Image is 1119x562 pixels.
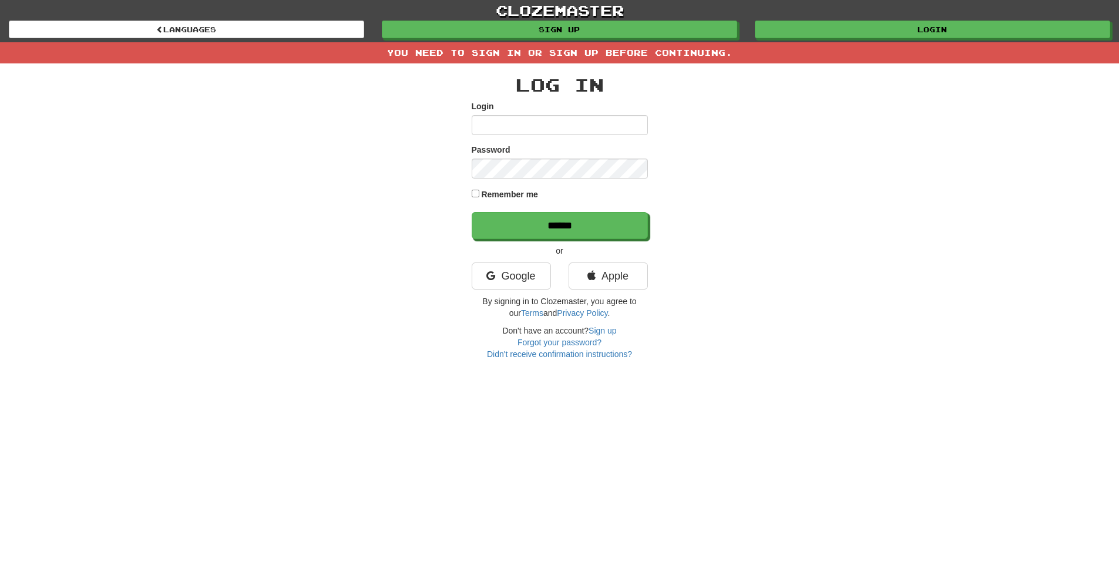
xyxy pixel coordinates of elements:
[9,21,364,38] a: Languages
[518,338,601,347] a: Forgot your password?
[557,308,607,318] a: Privacy Policy
[521,308,543,318] a: Terms
[589,326,616,335] a: Sign up
[569,263,648,290] a: Apple
[755,21,1110,38] a: Login
[472,245,648,257] p: or
[472,325,648,360] div: Don't have an account?
[472,75,648,95] h2: Log In
[481,189,538,200] label: Remember me
[382,21,737,38] a: Sign up
[472,263,551,290] a: Google
[472,144,510,156] label: Password
[472,295,648,319] p: By signing in to Clozemaster, you agree to our and .
[487,349,632,359] a: Didn't receive confirmation instructions?
[472,100,494,112] label: Login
